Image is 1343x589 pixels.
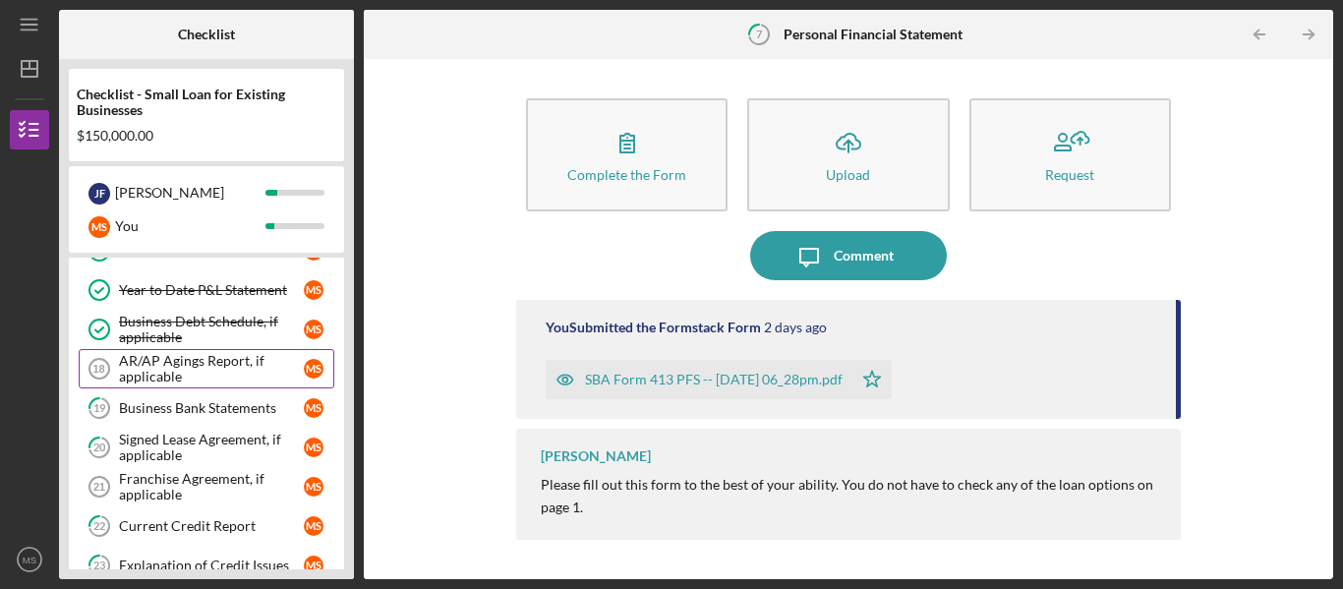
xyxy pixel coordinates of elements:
[79,428,334,467] a: 20Signed Lease Agreement, if applicableMS
[546,360,892,399] button: SBA Form 413 PFS -- [DATE] 06_28pm.pdf
[750,231,947,280] button: Comment
[119,432,304,463] div: Signed Lease Agreement, if applicable
[526,98,728,211] button: Complete the Form
[79,506,334,546] a: 22Current Credit ReportMS
[10,540,49,579] button: MS
[92,363,104,375] tspan: 18
[834,231,894,280] div: Comment
[119,471,304,502] div: Franchise Agreement, if applicable
[119,558,304,573] div: Explanation of Credit Issues
[178,27,235,42] b: Checklist
[546,320,761,335] div: You Submitted the Formstack Form
[119,314,304,345] div: Business Debt Schedule, if applicable
[119,282,304,298] div: Year to Date P&L Statement
[79,349,334,388] a: 18AR/AP Agings Report, if applicableMS
[756,28,763,40] tspan: 7
[304,556,323,575] div: M S
[77,128,336,144] div: $150,000.00
[79,546,334,585] a: 23Explanation of Credit IssuesMS
[23,555,36,565] text: MS
[119,400,304,416] div: Business Bank Statements
[79,388,334,428] a: 19Business Bank StatementsMS
[93,481,105,493] tspan: 21
[764,320,827,335] time: 2025-10-08 22:28
[826,167,870,182] div: Upload
[747,98,949,211] button: Upload
[304,477,323,497] div: M S
[79,467,334,506] a: 21Franchise Agreement, if applicableMS
[1045,167,1094,182] div: Request
[567,167,686,182] div: Complete the Form
[304,516,323,536] div: M S
[93,442,106,454] tspan: 20
[79,270,334,310] a: Year to Date P&L StatementMS
[969,98,1171,211] button: Request
[304,320,323,339] div: M S
[541,474,1161,518] p: Please fill out this form to the best of your ability. You do not have to check any of the loan o...
[88,183,110,205] div: J F
[585,372,843,387] div: SBA Form 413 PFS -- [DATE] 06_28pm.pdf
[88,216,110,238] div: M S
[93,520,105,533] tspan: 22
[93,560,105,572] tspan: 23
[79,310,334,349] a: Business Debt Schedule, if applicableMS
[304,398,323,418] div: M S
[93,402,106,415] tspan: 19
[115,176,265,209] div: [PERSON_NAME]
[115,209,265,243] div: You
[304,438,323,457] div: M S
[541,448,651,464] div: [PERSON_NAME]
[77,87,336,118] div: Checklist - Small Loan for Existing Businesses
[784,27,963,42] b: Personal Financial Statement
[119,518,304,534] div: Current Credit Report
[304,280,323,300] div: M S
[119,353,304,384] div: AR/AP Agings Report, if applicable
[304,359,323,379] div: M S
